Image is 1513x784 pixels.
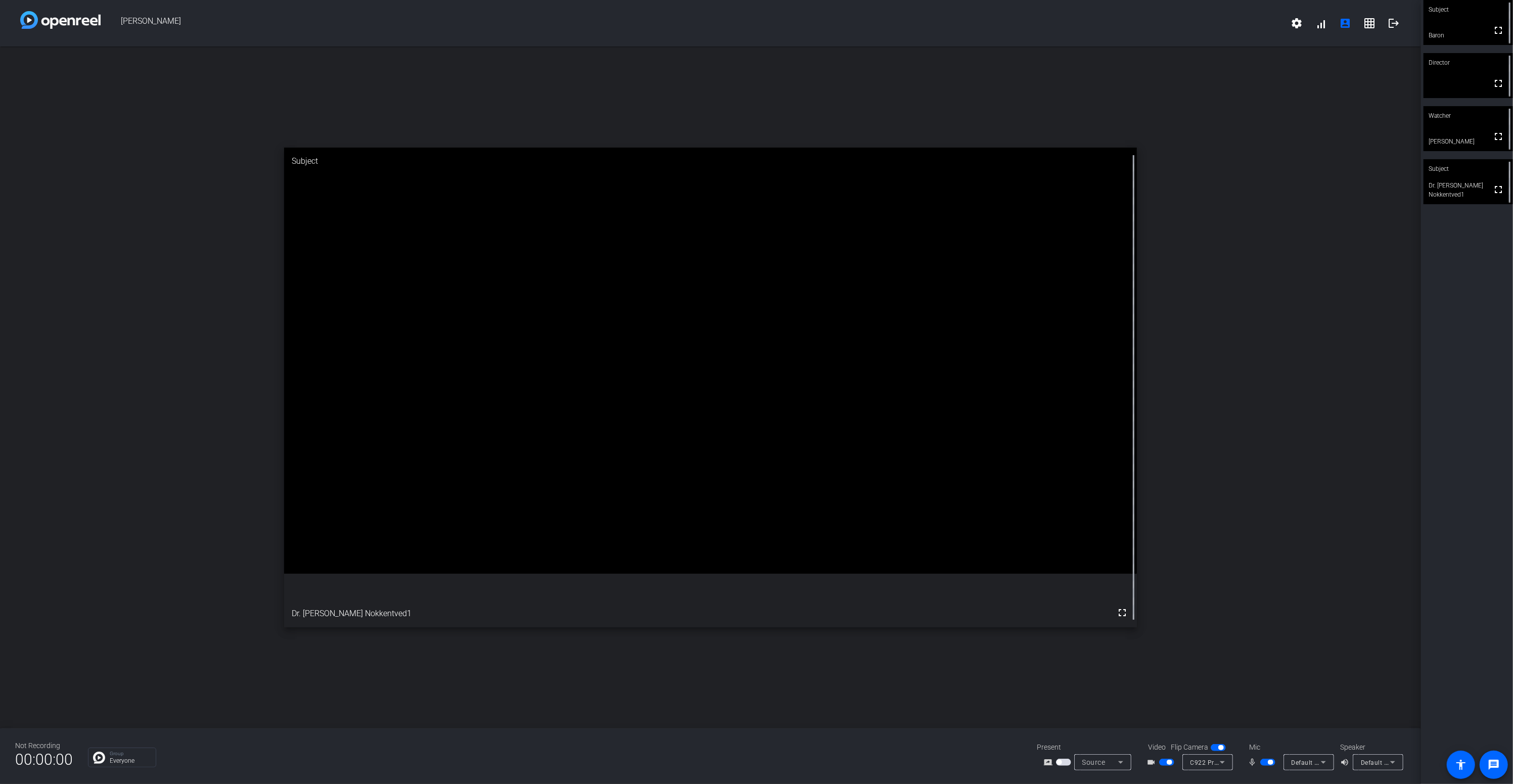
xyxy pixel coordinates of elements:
span: Flip Camera [1171,742,1208,753]
mat-icon: volume_up [1340,756,1352,768]
mat-icon: grid_on [1363,17,1376,29]
span: Source [1082,758,1106,766]
mat-icon: fullscreen [1492,77,1504,89]
mat-icon: screen_share_outline [1044,756,1056,768]
div: Subject [1424,159,1513,178]
mat-icon: videocam_outline [1147,756,1159,768]
span: Default - Scarlett 4i4 4th Gen (1235:821a) [1361,758,1485,766]
img: Chat Icon [93,752,105,764]
div: Speaker [1340,742,1401,753]
span: C922 Pro Stream Webcam (046d:085c) [1190,758,1307,766]
mat-icon: settings [1291,17,1303,29]
mat-icon: fullscreen [1492,130,1504,143]
span: [PERSON_NAME] [101,11,1285,35]
mat-icon: message [1488,759,1500,771]
mat-icon: accessibility [1455,759,1467,771]
span: Video [1148,742,1166,753]
span: 00:00:00 [15,747,73,772]
div: Watcher [1424,106,1513,125]
mat-icon: mic_none [1248,756,1260,768]
img: white-gradient.svg [20,11,101,29]
p: Everyone [110,758,151,764]
div: Director [1424,53,1513,72]
div: Subject [284,148,1137,175]
div: Present [1037,742,1138,753]
p: Group [110,751,151,756]
button: signal_cellular_alt [1309,11,1333,35]
mat-icon: fullscreen [1492,24,1504,36]
span: Default - Scarlett 4i4 4th Gen (1235:821a) [1292,758,1415,766]
mat-icon: logout [1388,17,1400,29]
mat-icon: fullscreen [1116,607,1128,619]
mat-icon: fullscreen [1492,183,1504,196]
mat-icon: account_box [1339,17,1351,29]
div: Not Recording [15,741,73,751]
div: Mic [1239,742,1340,753]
